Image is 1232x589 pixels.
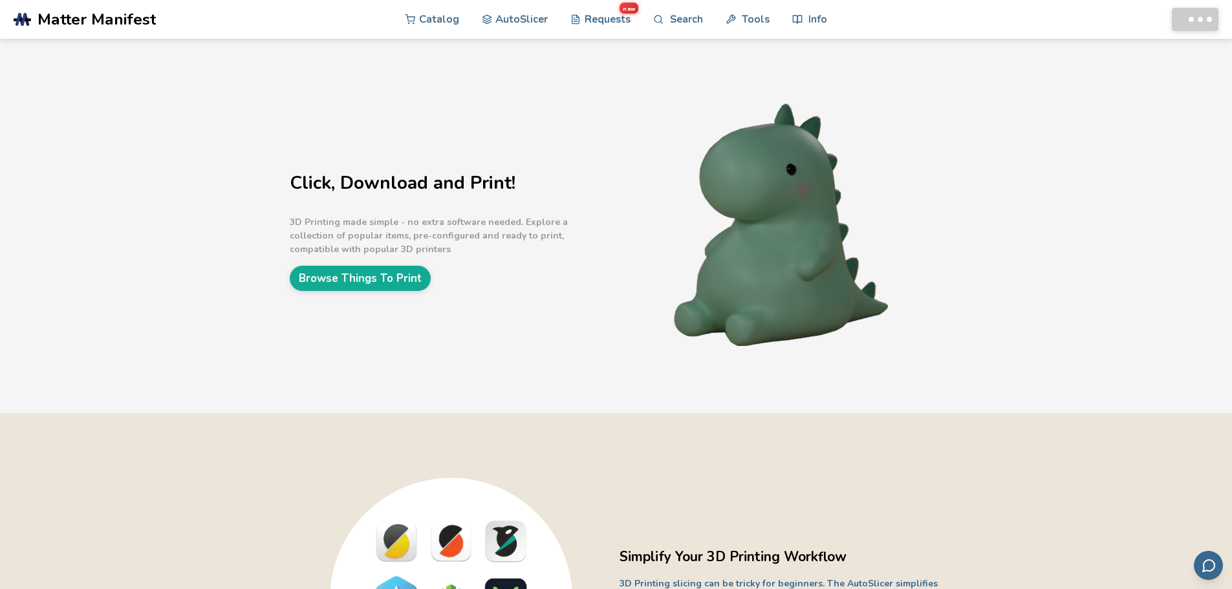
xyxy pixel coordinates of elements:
h2: Simplify Your 3D Printing Workflow [620,547,943,567]
p: 3D Printing made simple - no extra software needed. Explore a collection of popular items, pre-co... [290,215,613,256]
button: Send feedback via email [1194,551,1223,580]
span: Matter Manifest [38,10,156,28]
a: Browse Things To Print [290,266,431,291]
h1: Click, Download and Print! [290,173,613,193]
span: new [620,3,638,14]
